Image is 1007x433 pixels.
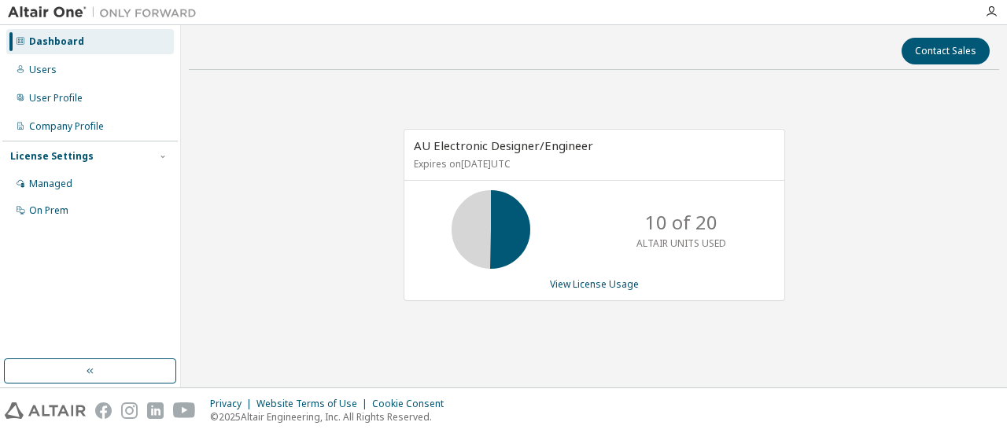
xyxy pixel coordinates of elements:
div: Dashboard [29,35,84,48]
button: Contact Sales [902,38,990,64]
img: facebook.svg [95,402,112,419]
div: Company Profile [29,120,104,133]
p: 10 of 20 [645,209,717,236]
span: AU Electronic Designer/Engineer [414,138,593,153]
a: View License Usage [550,277,639,291]
img: instagram.svg [121,402,138,419]
div: Privacy [210,398,256,410]
p: ALTAIR UNITS USED [636,237,726,250]
div: License Settings [10,150,94,163]
div: On Prem [29,204,68,217]
p: Expires on [DATE] UTC [414,157,771,171]
img: linkedin.svg [147,402,164,419]
div: Website Terms of Use [256,398,372,410]
div: Users [29,64,57,76]
img: youtube.svg [173,402,196,419]
p: © 2025 Altair Engineering, Inc. All Rights Reserved. [210,410,453,424]
div: Cookie Consent [372,398,453,410]
div: User Profile [29,92,83,105]
div: Managed [29,178,72,190]
img: altair_logo.svg [5,402,86,419]
img: Altair One [8,5,205,20]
